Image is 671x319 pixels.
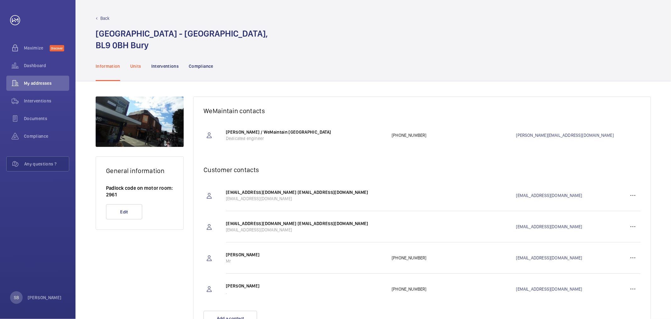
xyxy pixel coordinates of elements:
[106,167,173,175] h2: General information
[189,63,213,69] p: Compliance
[516,223,625,230] a: [EMAIL_ADDRESS][DOMAIN_NAME]
[226,289,385,295] p: .
[516,255,625,261] a: [EMAIL_ADDRESS][DOMAIN_NAME]
[204,166,640,174] h2: Customer contacts
[100,15,110,21] p: Back
[392,132,516,138] p: [PHONE_NUMBER]
[24,98,69,104] span: Interventions
[96,63,120,69] p: Information
[226,283,385,289] p: [PERSON_NAME]
[24,45,50,51] span: Maximize
[516,286,625,292] a: [EMAIL_ADDRESS][DOMAIN_NAME]
[50,45,64,51] span: Discover
[24,161,69,167] span: Any questions ?
[516,192,625,199] a: [EMAIL_ADDRESS][DOMAIN_NAME]
[516,132,640,138] a: [PERSON_NAME][EMAIL_ADDRESS][DOMAIN_NAME]
[226,258,385,264] p: Mr
[226,220,385,227] p: [EMAIL_ADDRESS][DOMAIN_NAME] [EMAIL_ADDRESS][DOMAIN_NAME]
[14,294,19,301] p: SB
[204,107,640,115] h2: WeMaintain contacts
[226,195,385,202] p: [EMAIL_ADDRESS][DOMAIN_NAME]
[96,28,268,51] h1: [GEOGRAPHIC_DATA] - [GEOGRAPHIC_DATA], BL9 0BH Bury
[24,115,69,122] span: Documents
[392,255,516,261] p: [PHONE_NUMBER]
[226,252,385,258] p: [PERSON_NAME]
[151,63,179,69] p: Interventions
[226,129,385,135] p: [PERSON_NAME] / WeMaintain [GEOGRAPHIC_DATA]
[106,204,142,219] button: Edit
[392,286,516,292] p: [PHONE_NUMBER]
[226,189,385,195] p: [EMAIL_ADDRESS][DOMAIN_NAME] [EMAIL_ADDRESS][DOMAIN_NAME]
[130,63,141,69] p: Units
[226,227,385,233] p: [EMAIL_ADDRESS][DOMAIN_NAME]
[106,185,173,198] p: Padlock code on motor room: 2961
[24,62,69,69] span: Dashboard
[226,135,385,142] p: Dedicated engineer
[24,133,69,139] span: Compliance
[24,80,69,86] span: My addresses
[28,294,62,301] p: [PERSON_NAME]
